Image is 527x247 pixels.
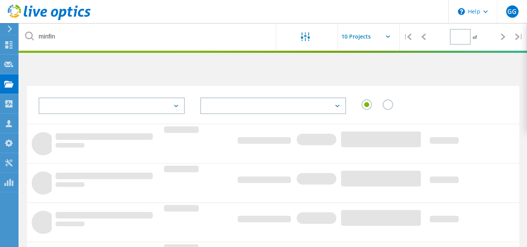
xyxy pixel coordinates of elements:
span: GG [507,8,517,15]
input: undefined [19,23,277,50]
div: | [511,23,527,50]
div: | [400,23,416,50]
span: of [473,34,477,40]
a: Live Optics Dashboard [8,16,91,22]
svg: \n [458,8,465,15]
